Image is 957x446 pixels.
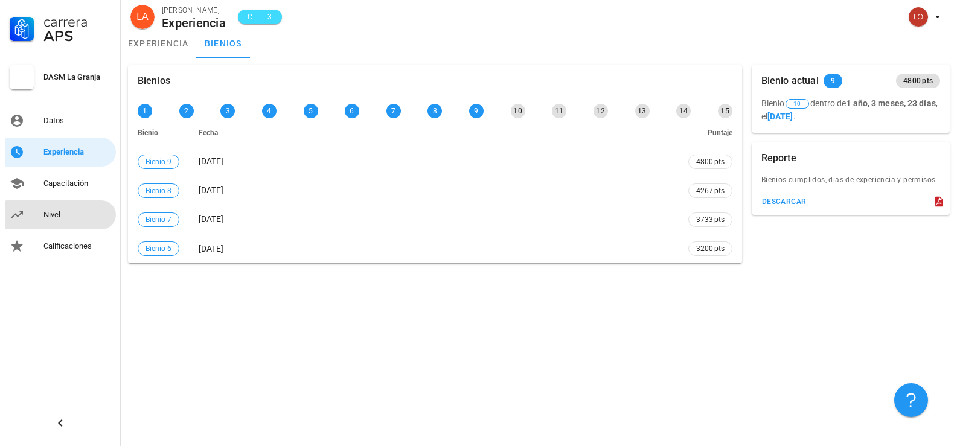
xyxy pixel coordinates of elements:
[679,118,742,147] th: Puntaje
[793,100,801,108] span: 10
[199,129,218,137] span: Fecha
[43,241,111,251] div: Calificaciones
[199,244,223,253] span: [DATE]
[43,14,111,29] div: Carrera
[676,104,691,118] div: 14
[831,74,835,88] span: 9
[189,118,679,147] th: Fecha
[43,147,111,157] div: Experiencia
[146,213,171,226] span: Bienio 7
[761,197,807,206] div: descargar
[146,242,171,255] span: Bienio 6
[696,243,725,255] span: 3200 pts
[345,104,359,118] div: 6
[469,104,484,118] div: 9
[199,156,223,166] span: [DATE]
[552,104,566,118] div: 11
[130,5,155,29] div: avatar
[846,98,935,108] b: 1 año, 3 meses, 23 días
[43,72,111,82] div: DASM La Granja
[128,118,189,147] th: Bienio
[262,104,277,118] div: 4
[909,7,928,27] div: avatar
[696,214,725,226] span: 3733 pts
[43,29,111,43] div: APS
[43,210,111,220] div: Nivel
[245,11,255,23] span: C
[138,65,170,97] div: Bienios
[427,104,442,118] div: 8
[5,232,116,261] a: Calificaciones
[761,142,796,174] div: Reporte
[903,74,933,88] span: 4800 pts
[757,193,811,210] button: descargar
[5,200,116,229] a: Nivel
[138,104,152,118] div: 1
[5,169,116,198] a: Capacitación
[43,179,111,188] div: Capacitación
[767,112,793,121] b: [DATE]
[162,4,226,16] div: [PERSON_NAME]
[718,104,732,118] div: 15
[696,156,725,168] span: 4800 pts
[708,129,732,137] span: Puntaje
[199,214,223,224] span: [DATE]
[265,11,275,23] span: 3
[121,29,196,58] a: experiencia
[199,185,223,195] span: [DATE]
[761,112,796,121] span: el .
[696,185,725,197] span: 4267 pts
[386,104,401,118] div: 7
[511,104,525,118] div: 10
[5,106,116,135] a: Datos
[196,29,251,58] a: bienios
[136,5,149,29] span: LA
[43,116,111,126] div: Datos
[761,98,938,108] span: Bienio dentro de ,
[635,104,650,118] div: 13
[146,184,171,197] span: Bienio 8
[138,129,158,137] span: Bienio
[162,16,226,30] div: Experiencia
[5,138,116,167] a: Experiencia
[752,174,950,193] div: Bienios cumplidos, dias de experiencia y permisos.
[179,104,194,118] div: 2
[220,104,235,118] div: 3
[761,65,819,97] div: Bienio actual
[304,104,318,118] div: 5
[146,155,171,168] span: Bienio 9
[594,104,608,118] div: 12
